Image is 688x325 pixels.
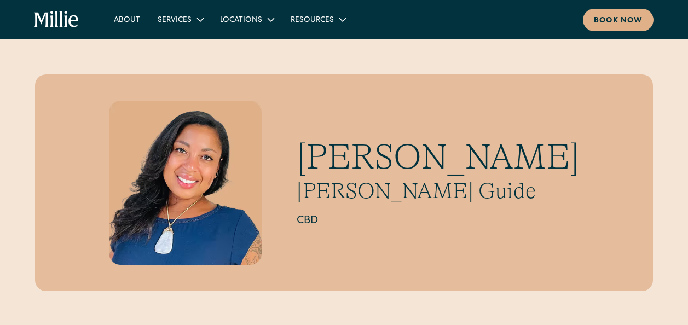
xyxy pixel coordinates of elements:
h1: [PERSON_NAME] [297,136,579,178]
div: Book now [594,15,643,27]
div: Resources [282,10,354,28]
a: About [105,10,149,28]
div: Resources [291,15,334,26]
div: Locations [211,10,282,28]
a: Book now [583,9,654,31]
a: home [34,11,79,28]
div: Locations [220,15,262,26]
div: Services [158,15,192,26]
h2: [PERSON_NAME] Guide [297,178,579,204]
h2: CBD [297,213,579,229]
div: Services [149,10,211,28]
